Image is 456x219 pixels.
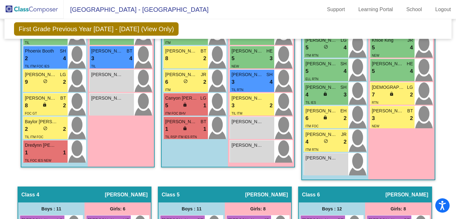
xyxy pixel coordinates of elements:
span: [PERSON_NAME] [91,95,123,102]
span: TIL ITM [232,112,242,115]
span: 4 [344,44,347,52]
span: 1 [63,149,66,157]
span: 4 [270,78,273,86]
span: 2 [410,91,413,99]
span: [PERSON_NAME] [232,95,263,102]
span: ITM [165,41,171,45]
span: 8 [25,102,28,110]
span: TIL ITM FOC IES [25,65,49,68]
div: Boys : 11 [158,202,225,215]
span: Canyon [PERSON_NAME] [165,95,197,102]
span: 1 [25,149,28,157]
span: [PERSON_NAME] [386,192,428,198]
span: [PERSON_NAME] [105,192,148,198]
span: ITM FOC [305,124,319,128]
span: do_not_disturb_alt [324,139,328,143]
span: TIL ITM FOC [25,135,43,139]
span: Class 6 [302,192,320,198]
span: [PERSON_NAME] [372,60,404,67]
span: [PERSON_NAME] [232,48,263,54]
span: [PERSON_NAME] [25,95,57,102]
span: 2 [63,78,66,86]
span: NEW [232,65,239,68]
span: SH [341,60,347,67]
span: LG [341,37,347,44]
span: [PERSON_NAME] [305,60,337,67]
span: 3 [232,102,234,110]
span: lock [42,102,47,107]
span: HE [407,60,413,67]
span: EH [341,108,347,114]
span: [PERSON_NAME] [305,131,337,138]
span: [PERSON_NAME] [372,108,404,114]
span: 3 [91,54,94,63]
span: TIL RSP ITM IES RTN [165,135,197,139]
span: [PERSON_NAME] [PERSON_NAME] [305,155,337,161]
span: 4 [410,67,413,75]
span: SH [60,48,66,54]
span: 1 [203,102,206,110]
span: 1 [165,125,168,133]
span: 2 [203,78,206,86]
span: Dredynn [PERSON_NAME] [25,142,57,149]
span: LG [60,71,66,78]
span: 5 [305,44,308,52]
span: 5 [372,44,375,52]
span: [PERSON_NAME] [91,48,123,54]
span: TIL IES [305,101,316,104]
span: 4 [344,67,347,75]
span: TIL [25,41,29,45]
span: do_not_disturb_alt [43,79,48,83]
span: ITM [165,88,171,92]
span: lock [183,102,187,107]
span: [PERSON_NAME] [232,71,263,78]
span: 5 [165,102,168,110]
span: 5 [232,54,234,63]
span: [GEOGRAPHIC_DATA] - [GEOGRAPHIC_DATA] [64,4,209,15]
span: 2 [63,102,66,110]
span: BT [201,118,206,125]
div: Girls: 8 [225,202,291,215]
span: do_not_disturb_alt [324,45,328,49]
span: 6 [305,114,308,123]
span: [DEMOGRAPHIC_DATA] [PERSON_NAME] [372,84,404,91]
span: Baylor [PERSON_NAME] [25,118,57,125]
span: LG [407,84,413,91]
span: TIL RTN [232,88,243,92]
span: 4 [305,138,308,146]
span: 4 [129,54,132,63]
span: JR [408,37,413,44]
span: 2 [63,125,66,133]
span: HE [267,48,273,54]
span: 2 [203,54,206,63]
span: NEW [372,124,379,128]
div: Girls: 8 [365,202,431,215]
div: Boys : 11 [18,202,85,215]
span: JR [201,71,206,78]
span: [PERSON_NAME] [232,142,263,149]
span: do_not_disturb_alt [43,126,48,131]
a: Learning Portal [353,4,398,15]
div: Girls: 6 [85,202,151,215]
span: SH [341,84,347,91]
span: 9 [25,78,28,86]
span: lock [183,126,187,131]
span: [PERSON_NAME] [232,118,263,125]
span: do_not_disturb_alt [183,79,188,83]
span: 5 [372,67,375,75]
span: RTN [372,101,378,104]
span: BT [201,48,206,54]
span: BT [127,48,132,54]
span: 3 [372,114,375,123]
span: 8 [165,54,168,63]
span: 3 [232,78,234,86]
span: 4 [410,44,413,52]
span: TIL FOC IES NEW [25,159,51,162]
span: 2 [410,114,413,123]
span: JR [341,131,347,138]
span: ITM RTN [305,148,318,152]
a: Logout [430,4,456,15]
span: [PERSON_NAME] [305,84,337,91]
span: 1 [203,125,206,133]
span: [PERSON_NAME] [165,118,197,125]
